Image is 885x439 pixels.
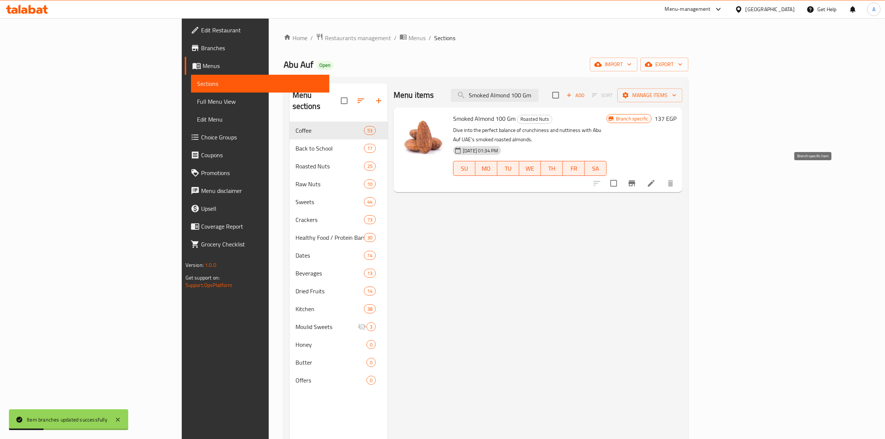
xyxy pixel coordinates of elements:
[27,416,107,424] div: Item branches updated successfully
[201,151,324,159] span: Coupons
[500,163,516,174] span: TU
[519,161,541,176] button: WE
[541,161,563,176] button: TH
[590,58,637,71] button: import
[290,264,388,282] div: Beverages13
[497,161,519,176] button: TU
[456,163,472,174] span: SU
[613,115,651,122] span: Branch specific
[290,371,388,389] div: Offers0
[400,33,426,43] a: Menus
[366,340,376,349] div: items
[295,287,364,296] span: Dried Fruits
[201,168,324,177] span: Promotions
[290,318,388,336] div: Moulid Sweets3
[370,92,388,110] button: Add section
[290,300,388,318] div: Kitchen38
[451,89,539,102] input: search
[453,161,475,176] button: SU
[367,341,375,348] span: 0
[336,93,352,109] span: Select all sections
[646,60,682,69] span: export
[197,97,324,106] span: Full Menu View
[203,61,324,70] span: Menus
[290,246,388,264] div: Dates14
[295,215,364,224] div: Crackers
[295,144,364,153] span: Back to School
[746,5,795,13] div: [GEOGRAPHIC_DATA]
[295,358,366,367] span: Butter
[295,126,364,135] span: Coffee
[364,304,376,313] div: items
[290,282,388,300] div: Dried Fruits14
[517,115,552,124] div: Roasted Nuts
[295,180,364,188] span: Raw Nuts
[565,91,585,100] span: Add
[201,240,324,249] span: Grocery Checklist
[201,186,324,195] span: Menu disclaimer
[453,126,607,144] p: Dive into the perfect balance of crunchiness and nuttiness with Abu Auf UAE's smoked roasted almo...
[364,180,376,188] div: items
[364,126,376,135] div: items
[367,359,375,366] span: 0
[295,233,364,242] span: Healthy Food / Protein Bars
[566,163,582,174] span: FR
[617,88,682,102] button: Manage items
[295,251,364,260] span: Dates
[358,322,366,331] svg: Inactive section
[394,90,434,101] h2: Menu items
[364,287,376,296] div: items
[185,164,330,182] a: Promotions
[185,273,220,283] span: Get support on:
[201,222,324,231] span: Coverage Report
[655,113,676,124] h6: 137 EGP
[295,322,358,331] span: Moulid Sweets
[364,251,376,260] div: items
[364,306,375,313] span: 38
[364,269,376,278] div: items
[295,376,366,385] div: Offers
[201,204,324,213] span: Upsell
[316,33,391,43] a: Restaurants management
[522,163,538,174] span: WE
[325,33,391,42] span: Restaurants management
[364,215,376,224] div: items
[460,147,501,154] span: [DATE] 01:34 PM
[185,21,330,39] a: Edit Restaurant
[295,304,364,313] span: Kitchen
[185,200,330,217] a: Upsell
[290,157,388,175] div: Roasted Nuts25
[400,113,447,161] img: Smoked Almond 100 Gm
[517,115,552,123] span: Roasted Nuts
[544,163,560,174] span: TH
[191,93,330,110] a: Full Menu View
[290,119,388,392] nav: Menu sections
[295,197,364,206] span: Sweets
[367,323,375,330] span: 3
[290,336,388,354] div: Honey0
[295,269,364,278] span: Beverages
[197,115,324,124] span: Edit Menu
[185,182,330,200] a: Menu disclaimer
[408,33,426,42] span: Menus
[352,92,370,110] span: Sort sections
[623,91,676,100] span: Manage items
[185,260,204,270] span: Version:
[366,322,376,331] div: items
[588,163,604,174] span: SA
[475,161,497,176] button: MO
[290,229,388,246] div: Healthy Food / Protein Bars30
[394,33,397,42] li: /
[640,58,688,71] button: export
[364,197,376,206] div: items
[364,145,375,152] span: 17
[453,113,516,124] span: Smoked Almond 100 Gm
[665,5,711,14] div: Menu-management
